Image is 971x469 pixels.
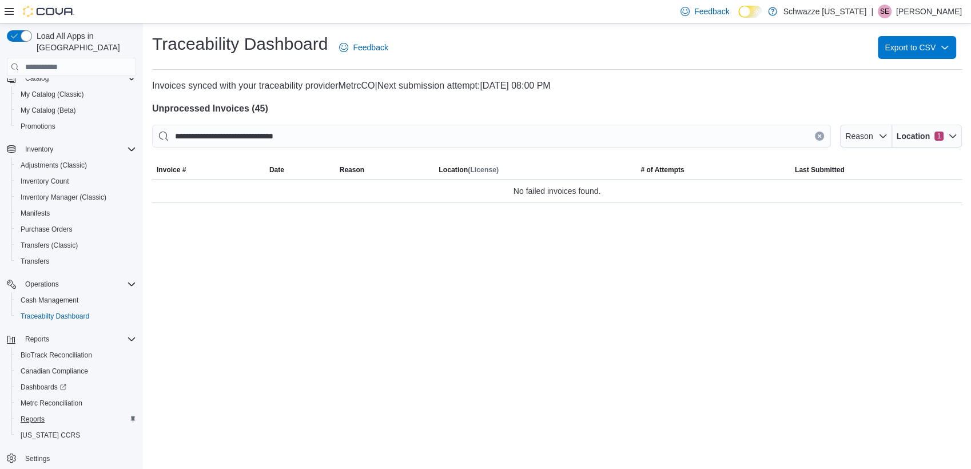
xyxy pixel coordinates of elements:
[353,42,388,53] span: Feedback
[21,399,82,408] span: Metrc Reconciliation
[21,71,53,85] button: Catalog
[11,237,141,253] button: Transfers (Classic)
[16,380,71,394] a: Dashboards
[11,347,141,363] button: BioTrack Reconciliation
[16,396,87,410] a: Metrc Reconciliation
[21,451,136,466] span: Settings
[845,132,873,141] span: Reason
[152,125,831,148] input: This is a search bar. After typing your query, hit enter to filter the results lower in the page.
[11,102,141,118] button: My Catalog (Beta)
[21,383,66,392] span: Dashboards
[16,222,77,236] a: Purchase Orders
[16,190,136,204] span: Inventory Manager (Classic)
[21,71,136,85] span: Catalog
[439,165,499,174] h5: Location
[21,193,106,202] span: Inventory Manager (Classic)
[11,205,141,221] button: Manifests
[2,331,141,347] button: Reports
[16,239,82,252] a: Transfers (Classic)
[11,292,141,308] button: Cash Management
[16,88,136,101] span: My Catalog (Classic)
[377,81,480,90] span: Next submission attempt:
[16,348,136,362] span: BioTrack Reconciliation
[21,277,136,291] span: Operations
[21,431,80,440] span: [US_STATE] CCRS
[21,296,78,305] span: Cash Management
[16,364,93,378] a: Canadian Compliance
[2,276,141,292] button: Operations
[16,158,136,172] span: Adjustments (Classic)
[21,142,136,156] span: Inventory
[738,6,762,18] input: Dark Mode
[25,280,59,289] span: Operations
[840,125,892,148] button: Reason
[16,293,136,307] span: Cash Management
[21,367,88,376] span: Canadian Compliance
[152,102,962,116] h4: Unprocessed Invoices ( 45 )
[11,189,141,205] button: Inventory Manager (Classic)
[897,130,930,142] span: Location
[21,177,69,186] span: Inventory Count
[514,184,601,198] span: No failed invoices found.
[21,106,76,115] span: My Catalog (Beta)
[896,5,962,18] p: [PERSON_NAME]
[16,104,136,117] span: My Catalog (Beta)
[11,173,141,189] button: Inventory Count
[16,309,136,323] span: Traceabilty Dashboard
[11,157,141,173] button: Adjustments (Classic)
[11,379,141,395] a: Dashboards
[21,122,55,131] span: Promotions
[871,5,873,18] p: |
[21,452,54,466] a: Settings
[11,118,141,134] button: Promotions
[23,6,74,17] img: Cova
[2,450,141,467] button: Settings
[21,351,92,360] span: BioTrack Reconciliation
[11,411,141,427] button: Reports
[16,190,111,204] a: Inventory Manager (Classic)
[340,165,364,174] span: Reason
[16,412,49,426] a: Reports
[16,380,136,394] span: Dashboards
[16,293,83,307] a: Cash Management
[878,36,956,59] button: Export to CSV
[335,36,392,59] a: Feedback
[21,277,63,291] button: Operations
[11,395,141,411] button: Metrc Reconciliation
[16,255,136,268] span: Transfers
[16,120,136,133] span: Promotions
[21,142,58,156] button: Inventory
[157,165,186,174] span: Invoice #
[16,239,136,252] span: Transfers (Classic)
[152,79,962,93] p: Invoices synced with your traceability provider MetrcCO | [DATE] 08:00 PM
[2,141,141,157] button: Inventory
[16,412,136,426] span: Reports
[25,145,53,154] span: Inventory
[16,206,136,220] span: Manifests
[640,165,684,174] span: # of Attempts
[21,161,87,170] span: Adjustments (Classic)
[16,428,85,442] a: [US_STATE] CCRS
[439,165,499,174] span: Location (License)
[32,30,136,53] span: Load All Apps in [GEOGRAPHIC_DATA]
[878,5,892,18] div: Stacey Edwards
[880,5,889,18] span: SE
[21,332,54,346] button: Reports
[11,86,141,102] button: My Catalog (Classic)
[11,308,141,324] button: Traceabilty Dashboard
[21,415,45,424] span: Reports
[25,335,49,344] span: Reports
[16,222,136,236] span: Purchase Orders
[16,158,91,172] a: Adjustments (Classic)
[16,309,94,323] a: Traceabilty Dashboard
[16,348,97,362] a: BioTrack Reconciliation
[25,74,49,83] span: Catalog
[21,257,49,266] span: Transfers
[21,209,50,218] span: Manifests
[16,396,136,410] span: Metrc Reconciliation
[25,454,50,463] span: Settings
[269,165,284,174] span: Date
[11,427,141,443] button: [US_STATE] CCRS
[694,6,729,17] span: Feedback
